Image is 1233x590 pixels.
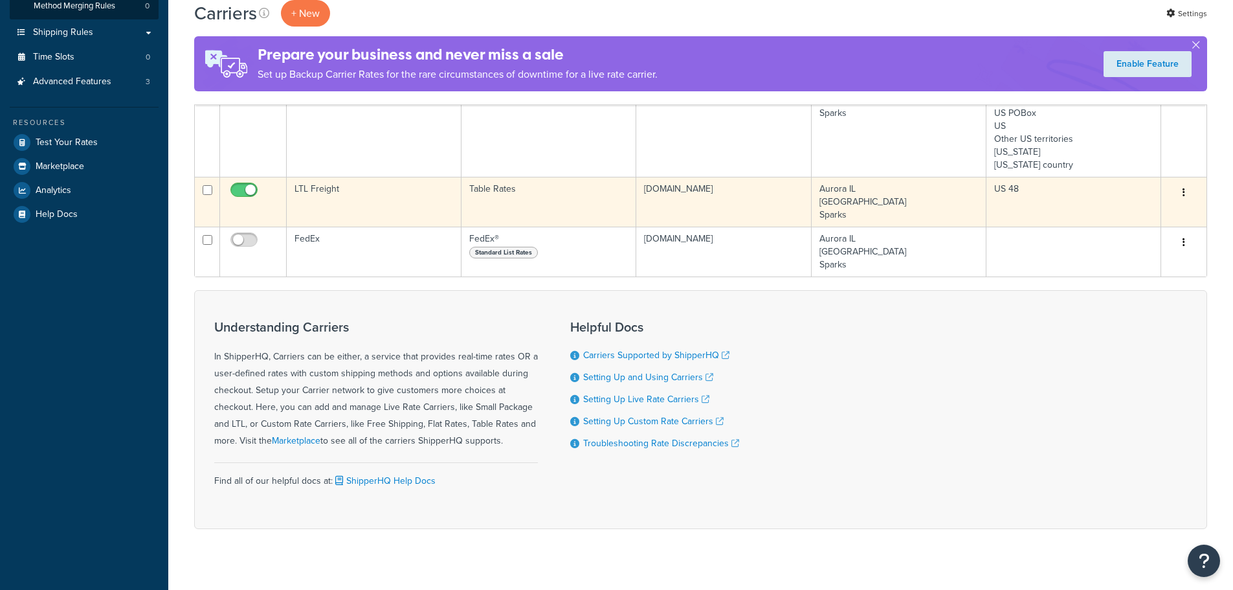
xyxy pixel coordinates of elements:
a: Marketplace [10,155,159,178]
a: Enable Feature [1104,51,1192,77]
a: Setting Up Custom Rate Carriers [583,414,724,428]
span: Test Your Rates [36,137,98,148]
span: Help Docs [36,209,78,220]
span: Method Merging Rules [34,1,115,12]
h3: Helpful Docs [570,320,739,334]
a: Marketplace [272,434,320,448]
h4: Prepare your business and never miss a sale [258,44,658,65]
td: Shipping [287,75,461,177]
img: ad-rules-rateshop-fe6ec290ccb7230408bd80ed9643f0289d75e0ffd9eb532fc0e269fcd187b520.png [194,36,258,91]
span: Marketplace [36,161,84,172]
td: [DOMAIN_NAME] [636,227,811,277]
a: Carriers Supported by ShipperHQ [583,348,729,362]
td: US 48 [986,177,1161,227]
span: Standard List Rates [469,247,538,258]
td: Aurora IL [GEOGRAPHIC_DATA] Sparks [812,75,986,177]
td: FedEx® [461,227,636,277]
h1: Carriers [194,1,257,26]
span: 0 [145,1,150,12]
div: In ShipperHQ, Carriers can be either, a service that provides real-time rates OR a user-defined r... [214,320,538,449]
a: ShipperHQ Help Docs [333,474,436,488]
a: Settings [1166,5,1207,23]
li: Time Slots [10,45,159,69]
a: Setting Up and Using Carriers [583,370,713,384]
td: LTL Freight [287,177,461,227]
a: Setting Up Live Rate Carriers [583,392,709,406]
span: Shipping Rules [33,27,93,38]
td: Table Rates [461,75,636,177]
td: US 48 US APO US POBox US Other US territories [US_STATE] [US_STATE] country [986,75,1161,177]
td: [DOMAIN_NAME] [636,177,811,227]
a: Advanced Features 3 [10,70,159,94]
td: Table Rates [461,177,636,227]
a: Time Slots 0 [10,45,159,69]
a: Shipping Rules [10,21,159,45]
span: Time Slots [33,52,74,63]
li: Advanced Features [10,70,159,94]
td: Aurora IL [GEOGRAPHIC_DATA] Sparks [812,177,986,227]
button: Open Resource Center [1188,545,1220,577]
h3: Understanding Carriers [214,320,538,334]
span: 3 [146,76,150,87]
a: Analytics [10,179,159,202]
td: [DOMAIN_NAME] [636,75,811,177]
a: Test Your Rates [10,131,159,154]
span: 0 [146,52,150,63]
td: FedEx [287,227,461,277]
td: Aurora IL [GEOGRAPHIC_DATA] Sparks [812,227,986,277]
span: Analytics [36,185,71,196]
p: Set up Backup Carrier Rates for the rare circumstances of downtime for a live rate carrier. [258,65,658,84]
div: Resources [10,117,159,128]
a: Help Docs [10,203,159,226]
div: Find all of our helpful docs at: [214,462,538,490]
span: Advanced Features [33,76,111,87]
a: Troubleshooting Rate Discrepancies [583,437,739,450]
